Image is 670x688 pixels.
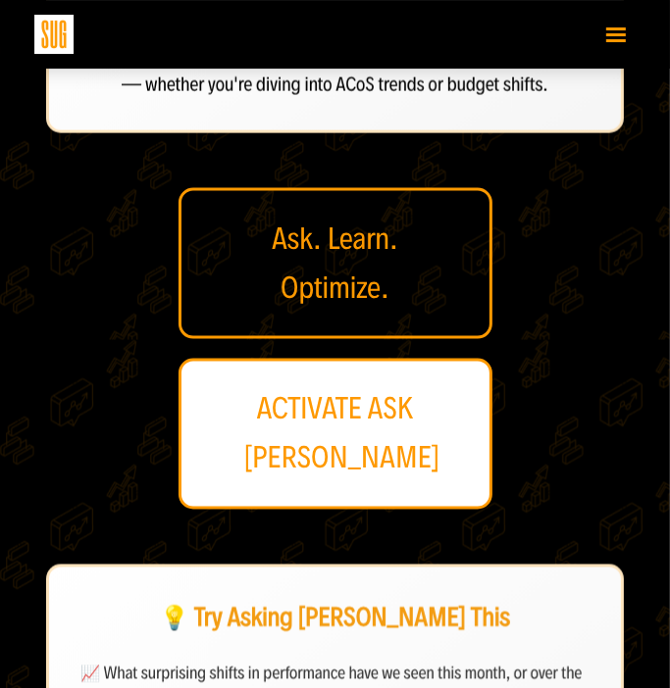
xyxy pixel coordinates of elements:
[179,359,492,510] a: ACTIVATE ASK [PERSON_NAME]
[89,41,581,96] span: Skip the spreadsheets. Explore your performance like a conversation — whether you're diving into ...
[160,599,510,636] span: 💡 Try Asking [PERSON_NAME] This
[596,17,636,51] button: Toggle navigation
[34,15,74,54] img: Sug
[179,188,492,339] div: Ask. Learn. Optimize.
